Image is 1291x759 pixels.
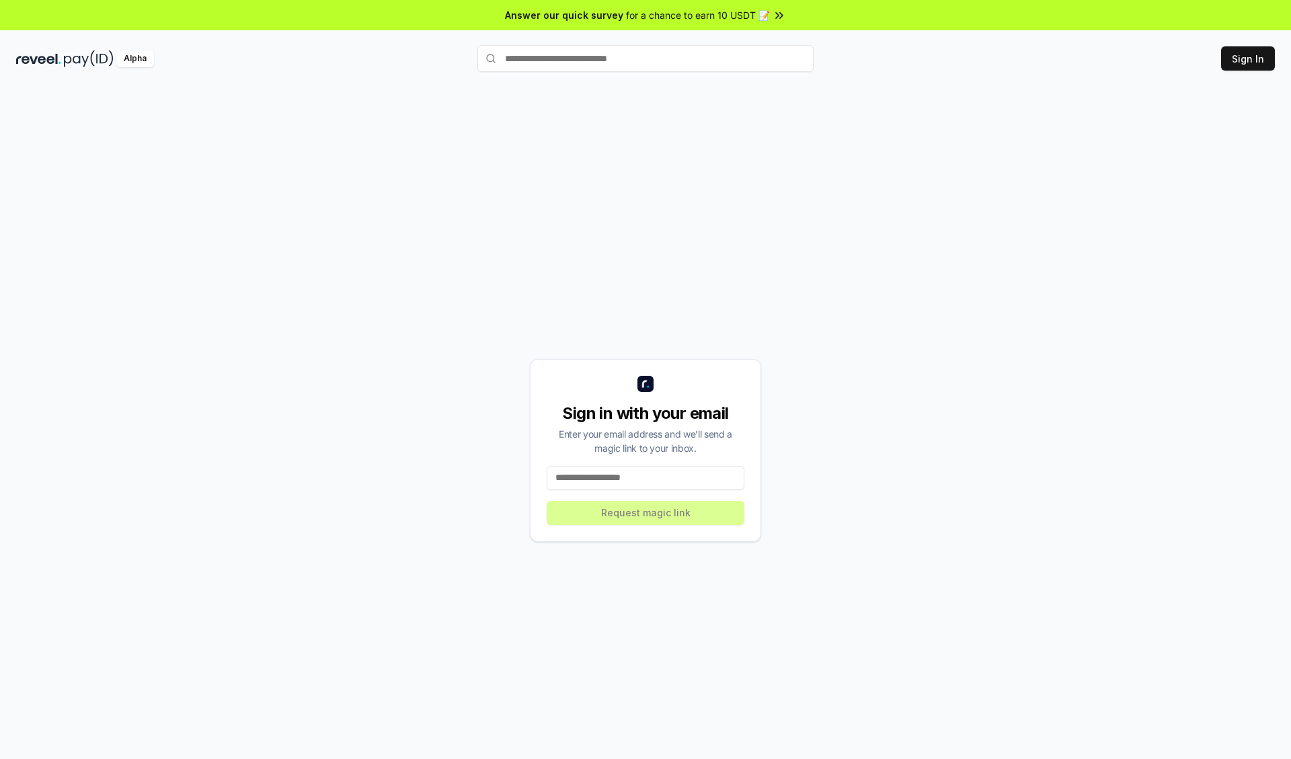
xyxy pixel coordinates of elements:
div: Alpha [116,50,154,67]
div: Enter your email address and we’ll send a magic link to your inbox. [547,427,744,455]
span: for a chance to earn 10 USDT 📝 [626,8,770,22]
img: pay_id [64,50,114,67]
div: Sign in with your email [547,403,744,424]
button: Sign In [1221,46,1275,71]
img: reveel_dark [16,50,61,67]
img: logo_small [637,376,654,392]
span: Answer our quick survey [505,8,623,22]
